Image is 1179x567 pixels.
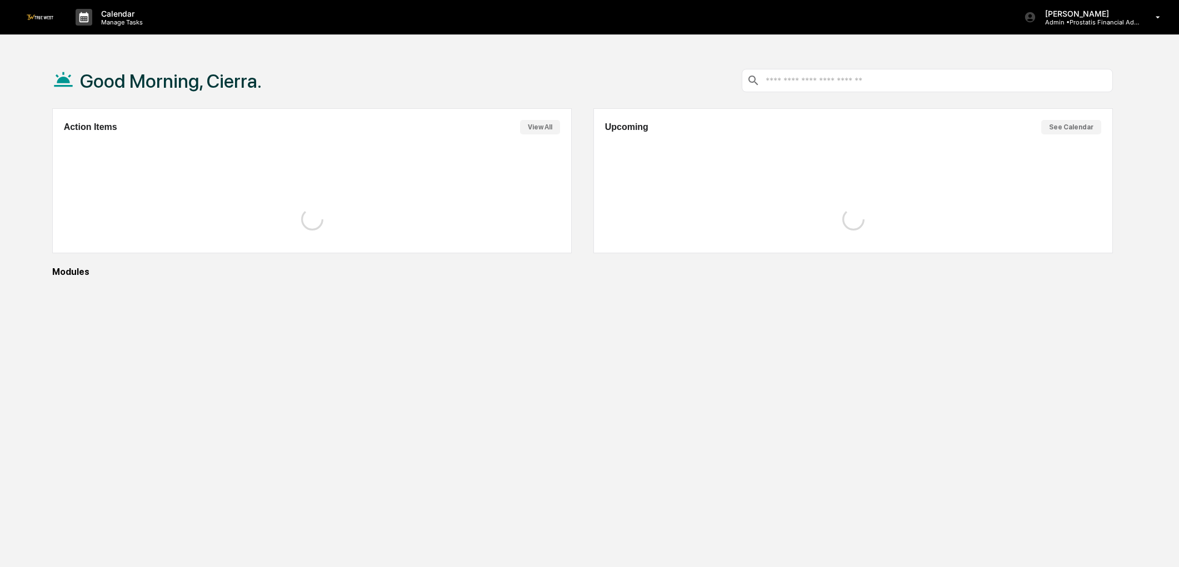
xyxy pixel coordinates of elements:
[92,18,148,26] p: Manage Tasks
[64,122,117,132] h2: Action Items
[52,267,1113,277] div: Modules
[1041,120,1101,134] button: See Calendar
[80,70,262,92] h1: Good Morning, Cierra.
[605,122,648,132] h2: Upcoming
[520,120,560,134] button: View All
[1036,18,1140,26] p: Admin • Prostatis Financial Advisors
[27,14,53,19] img: logo
[92,9,148,18] p: Calendar
[1036,9,1140,18] p: [PERSON_NAME]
